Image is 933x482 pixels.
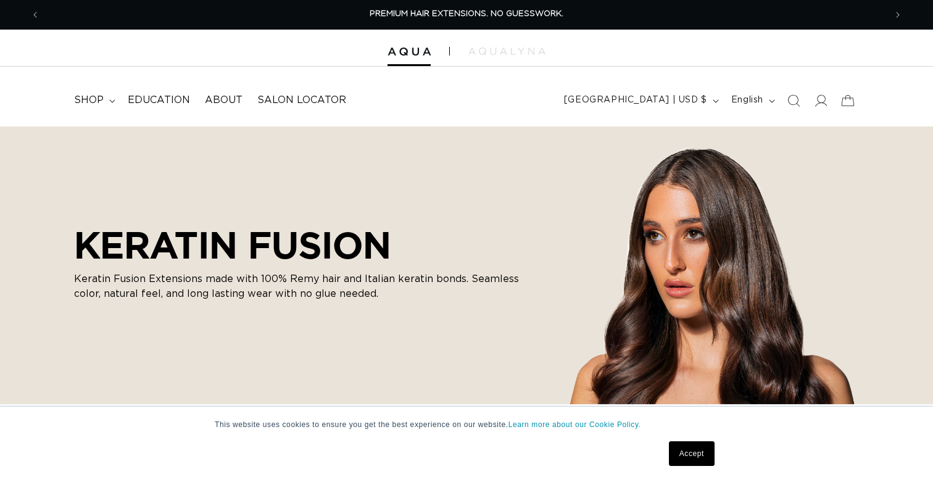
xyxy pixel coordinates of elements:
[724,89,780,112] button: English
[205,94,243,107] span: About
[74,94,104,107] span: shop
[669,441,715,466] a: Accept
[780,87,807,114] summary: Search
[215,419,718,430] p: This website uses cookies to ensure you get the best experience on our website.
[197,86,250,114] a: About
[468,48,545,55] img: aqualyna.com
[731,94,763,107] span: English
[370,10,563,18] span: PREMIUM HAIR EXTENSIONS. NO GUESSWORK.
[388,48,431,56] img: Aqua Hair Extensions
[557,89,724,112] button: [GEOGRAPHIC_DATA] | USD $
[120,86,197,114] a: Education
[22,3,49,27] button: Previous announcement
[508,420,641,429] a: Learn more about our Cookie Policy.
[67,86,120,114] summary: shop
[250,86,354,114] a: Salon Locator
[74,272,543,301] p: Keratin Fusion Extensions made with 100% Remy hair and Italian keratin bonds. Seamless color, nat...
[884,3,911,27] button: Next announcement
[74,223,543,267] h2: KERATIN FUSION
[564,94,707,107] span: [GEOGRAPHIC_DATA] | USD $
[128,94,190,107] span: Education
[257,94,346,107] span: Salon Locator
